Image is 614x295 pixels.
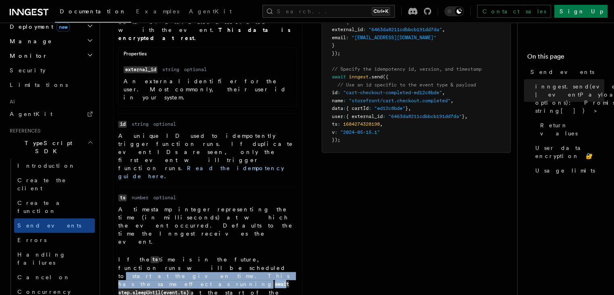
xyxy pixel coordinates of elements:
[262,5,395,18] button: Search...Ctrl+K
[340,129,380,135] span: "2024-05-15.1"
[462,114,465,119] span: }
[369,105,371,111] span: :
[332,42,335,48] span: }
[535,144,604,160] span: User data encryption 🔐
[442,27,445,32] span: ,
[532,141,604,163] a: User data encryption 🔐
[136,8,179,15] span: Examples
[6,34,95,48] button: Manage
[451,98,453,103] span: ,
[335,129,337,135] span: :
[380,121,383,127] span: ,
[6,128,40,134] span: References
[477,5,551,18] a: Contact sales
[118,27,291,41] strong: This data is encrypted at rest.
[332,19,343,25] span: user
[343,19,346,25] span: :
[10,111,52,117] span: AgentKit
[151,256,159,263] code: ts
[337,82,476,88] span: // Use an id specific to the event type & payload
[408,105,411,111] span: ,
[132,194,149,201] dd: number
[17,251,66,266] span: Handling failures
[118,121,127,128] code: id
[14,233,95,247] a: Errors
[118,205,297,246] p: A timestamp integer representing the time (in milliseconds) at which the event occurred. Defaults...
[337,90,340,95] span: :
[10,82,68,88] span: Limitations
[369,74,383,80] span: .send
[346,19,349,25] span: {
[17,237,46,243] span: Errors
[17,162,75,169] span: Introduction
[131,2,184,22] a: Examples
[119,51,297,61] div: Properties
[332,66,482,72] span: // Specify the idempotency id, version, and timestamp
[535,166,595,175] span: Usage limits
[346,35,349,40] span: :
[332,35,346,40] span: email
[184,2,237,22] a: AgentKit
[444,6,464,16] button: Toggle dark mode
[554,5,608,18] a: Sign Up
[17,289,71,295] span: Concurrency
[55,2,131,23] a: Documentation
[60,8,126,15] span: Documentation
[118,10,297,42] p: Any relevant user identifying data or attributes associated with the event.
[6,19,95,34] button: Deploymentnew
[527,52,604,65] h4: On this page
[369,27,442,32] span: "6463da8211cdbbcb191dd7da"
[57,23,70,32] span: new
[527,65,604,79] a: Send events
[6,23,70,31] span: Deployment
[6,99,15,105] span: AI
[337,121,340,127] span: :
[118,194,127,201] code: ts
[14,196,95,218] a: Create a function
[14,247,95,270] a: Handling failures
[349,74,369,80] span: inngest
[10,67,46,74] span: Security
[332,105,343,111] span: data
[465,114,467,119] span: ,
[343,98,346,103] span: :
[14,270,95,284] a: Cancel on
[383,114,386,119] span: :
[532,79,604,118] a: inngest.send(eventPayload | eventPayload[], options): Promise<{ ids: string[] }>
[388,114,462,119] span: "6463da8211cdbbcb191dd7da"
[153,194,176,201] dd: optional
[118,132,297,180] p: A unique ID used to idempotently trigger function runs. If duplicate event IDs are seen, only the...
[405,105,408,111] span: }
[14,173,95,196] a: Create the client
[537,118,604,141] a: Return values
[349,98,451,103] span: "storefront/cart.checkout.completed"
[162,66,179,73] dd: string
[6,136,95,158] button: TypeScript SDK
[352,35,436,40] span: "[EMAIL_ADDRESS][DOMAIN_NAME]"
[17,274,70,280] span: Cancel on
[530,68,594,76] span: Send events
[6,63,95,78] a: Security
[118,165,284,179] a: Read the idempotency guide here
[332,51,340,56] span: });
[124,66,157,73] code: external_id
[6,107,95,121] a: AgentKit
[184,66,207,73] dd: optional
[189,8,232,15] span: AgentKit
[343,105,346,111] span: :
[17,177,66,192] span: Create the client
[6,78,95,92] a: Limitations
[17,200,65,214] span: Create a function
[14,158,95,173] a: Introduction
[6,48,95,63] button: Monitor
[332,129,335,135] span: v
[132,121,149,127] dd: string
[374,105,405,111] span: "ed12c8bde"
[343,114,346,119] span: :
[532,163,604,178] a: Usage limits
[153,121,176,127] dd: optional
[332,137,340,143] span: });
[332,27,363,32] span: external_id
[332,90,337,95] span: id
[540,121,604,137] span: Return values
